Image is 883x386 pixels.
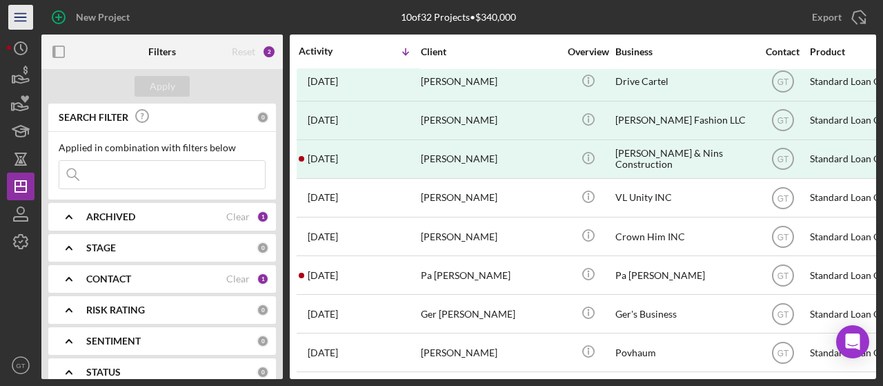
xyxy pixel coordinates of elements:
div: [PERSON_NAME] [421,64,559,100]
b: STAGE [86,242,116,253]
div: 10 of 32 Projects • $340,000 [401,12,516,23]
b: SEARCH FILTER [59,112,128,123]
text: GT [777,271,788,280]
div: [PERSON_NAME] [421,141,559,177]
div: 0 [257,304,269,316]
div: [PERSON_NAME] [421,180,559,216]
div: Reset [232,46,255,57]
div: [PERSON_NAME] & Nins Construction [615,141,753,177]
div: 2 [262,45,276,59]
div: [PERSON_NAME] Fashion LLC [615,102,753,139]
div: Export [812,3,842,31]
time: 2025-01-23 18:59 [308,309,338,320]
div: Business [615,46,753,57]
text: GT [777,348,788,358]
text: GT [777,116,788,126]
text: GT [777,232,788,242]
button: Apply [135,76,190,97]
div: 1 [257,211,269,223]
time: 2025-03-06 17:42 [308,76,338,87]
div: Overview [562,46,614,57]
div: Contact [757,46,808,57]
div: Apply [150,76,175,97]
time: 2025-02-24 22:58 [308,115,338,126]
div: 0 [257,366,269,378]
b: CONTACT [86,273,131,284]
div: [PERSON_NAME] [421,218,559,255]
div: Clear [226,273,250,284]
div: Clear [226,211,250,222]
div: Applied in combination with filters below [59,142,266,153]
b: ARCHIVED [86,211,135,222]
div: VL Unity INC [615,180,753,216]
div: 0 [257,335,269,347]
time: 2025-02-08 04:57 [308,231,338,242]
div: Crown Him INC [615,218,753,255]
b: SENTIMENT [86,336,141,347]
div: Povhaum [615,334,753,371]
button: Export [798,3,876,31]
time: 2025-02-10 16:05 [308,192,338,203]
div: Ger [PERSON_NAME] [421,296,559,332]
button: New Project [41,3,143,31]
time: 2025-02-14 16:54 [308,153,338,164]
button: GT [7,351,34,379]
div: [PERSON_NAME] [421,102,559,139]
b: Filters [148,46,176,57]
div: 0 [257,242,269,254]
div: Activity [299,46,359,57]
text: GT [777,309,788,319]
text: GT [777,77,788,87]
div: Open Intercom Messenger [836,325,869,358]
div: 0 [257,111,269,124]
div: Pa [PERSON_NAME] [615,257,753,293]
div: Client [421,46,559,57]
b: RISK RATING [86,305,145,316]
div: 1 [257,273,269,285]
div: New Project [76,3,130,31]
div: Drive Cartel [615,64,753,100]
time: 2025-01-21 22:24 [308,347,338,358]
div: Ger's Business [615,296,753,332]
b: STATUS [86,367,121,378]
time: 2025-01-23 21:19 [308,270,338,281]
text: GT [777,193,788,203]
div: [PERSON_NAME] [421,334,559,371]
text: GT [777,155,788,164]
div: Pa [PERSON_NAME] [421,257,559,293]
text: GT [16,362,25,369]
